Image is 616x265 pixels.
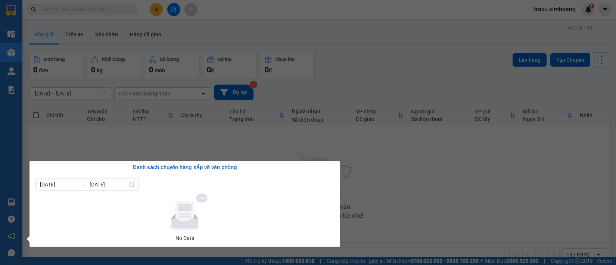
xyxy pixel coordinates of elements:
[38,234,331,242] div: No Data
[35,163,334,172] div: Danh sách chuyến hàng sắp về văn phòng
[81,182,87,188] span: swap-right
[90,180,127,189] input: Đến ngày
[40,180,78,189] input: Từ ngày
[81,182,87,188] span: to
